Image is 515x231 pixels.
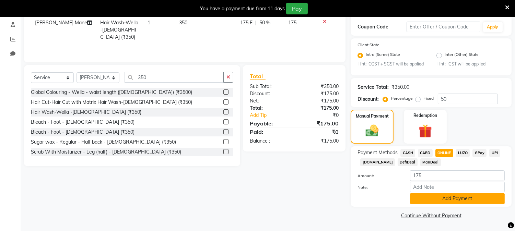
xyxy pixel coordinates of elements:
div: ₹175.00 [294,97,344,105]
div: Balance : [245,137,294,145]
div: Paid: [245,128,294,136]
div: Bleach - Foot - [DEMOGRAPHIC_DATA] (₹350) [31,119,134,126]
label: Redemption [413,112,437,119]
div: ₹350.00 [294,83,344,90]
label: Fixed [423,95,434,101]
div: Bleach - Foot - [DEMOGRAPHIC_DATA] (₹350) [31,129,134,136]
span: DefiDeal [398,158,418,166]
label: Amount: [352,173,405,179]
span: MariDeal [420,158,441,166]
button: Apply [483,22,503,32]
div: Net: [245,97,294,105]
div: ₹0 [294,128,344,136]
small: Hint : CGST + SGST will be applied [358,61,426,67]
img: _gift.svg [414,123,436,139]
div: ₹175.00 [294,137,344,145]
div: Scrub With Moisturizer - Leg (half) - [DEMOGRAPHIC_DATA] (₹350) [31,148,181,156]
div: Global Colouring - Wella - waist length ([DEMOGRAPHIC_DATA]) (₹3500) [31,89,192,96]
label: Intra (Same) State [366,51,400,60]
div: ₹0 [303,112,344,119]
input: Amount [410,170,505,181]
div: Service Total: [358,84,389,91]
div: Sugar wax - Regular - Half back - [DEMOGRAPHIC_DATA] (₹350) [31,138,176,146]
span: CASH [400,149,415,157]
div: ₹175.00 [294,90,344,97]
div: ₹350.00 [391,84,409,91]
span: GPay [472,149,487,157]
button: Add Payment [410,193,505,204]
div: Discount: [358,96,379,103]
div: Coupon Code [358,23,407,31]
div: Hair Cut-Hair Cut with Matrix Hair Wash-[DEMOGRAPHIC_DATA] (₹350) [31,99,192,106]
input: Add Note [410,182,505,192]
span: Hair Wash-Wella -[DEMOGRAPHIC_DATA] (₹350) [100,20,138,40]
span: [DOMAIN_NAME] [360,158,395,166]
label: Manual Payment [356,113,389,119]
span: 1 [148,20,150,26]
div: ₹175.00 [294,105,344,112]
div: Hair Wash-Wella -[DEMOGRAPHIC_DATA] (₹350) [31,109,141,116]
a: Add Tip [245,112,303,119]
label: Note: [352,184,405,191]
div: You have a payment due from 11 days [200,5,285,12]
span: 175 F [240,19,253,26]
span: 175 [288,20,296,26]
span: [PERSON_NAME] Mane [35,20,87,26]
span: ONLINE [435,149,453,157]
span: 50 % [259,19,270,26]
div: Discount: [245,90,294,97]
div: Sub Total: [245,83,294,90]
div: Payable: [245,119,294,127]
span: UPI [489,149,500,157]
label: Percentage [391,95,413,101]
span: 350 [179,20,187,26]
label: Inter (Other) State [445,51,479,60]
small: Hint : IGST will be applied [436,61,505,67]
span: CARD [418,149,433,157]
a: Continue Without Payment [352,212,510,219]
span: Total [250,73,266,80]
span: Payment Methods [358,149,398,156]
span: | [255,19,257,26]
div: ₹175.00 [294,119,344,127]
button: Pay [286,3,308,14]
div: Total: [245,105,294,112]
label: Client State [358,42,379,48]
span: LUZO [456,149,470,157]
input: Enter Offer / Coupon Code [407,22,480,32]
img: _cash.svg [362,123,382,138]
input: Search or Scan [125,72,224,83]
